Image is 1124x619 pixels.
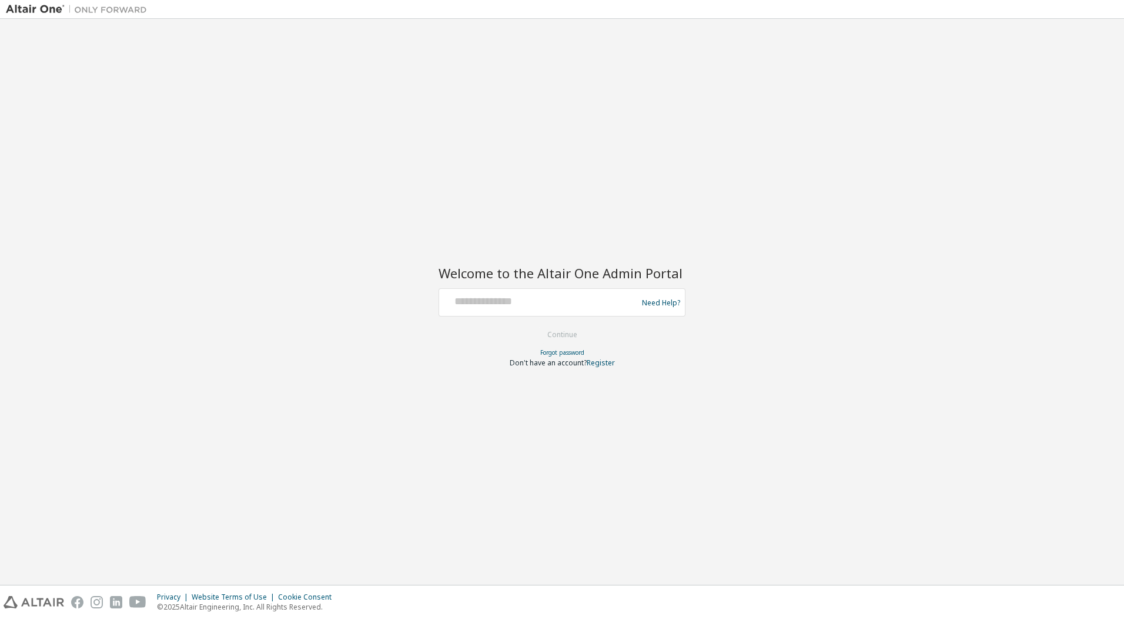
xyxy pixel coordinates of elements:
p: © 2025 Altair Engineering, Inc. All Rights Reserved. [157,602,339,612]
a: Register [587,358,615,368]
div: Privacy [157,593,192,602]
a: Forgot password [540,348,584,357]
span: Don't have an account? [510,358,587,368]
a: Need Help? [642,302,680,303]
div: Website Terms of Use [192,593,278,602]
img: facebook.svg [71,596,83,608]
img: instagram.svg [91,596,103,608]
img: youtube.svg [129,596,146,608]
img: Altair One [6,4,153,15]
div: Cookie Consent [278,593,339,602]
h2: Welcome to the Altair One Admin Portal [439,265,685,281]
img: altair_logo.svg [4,596,64,608]
img: linkedin.svg [110,596,122,608]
